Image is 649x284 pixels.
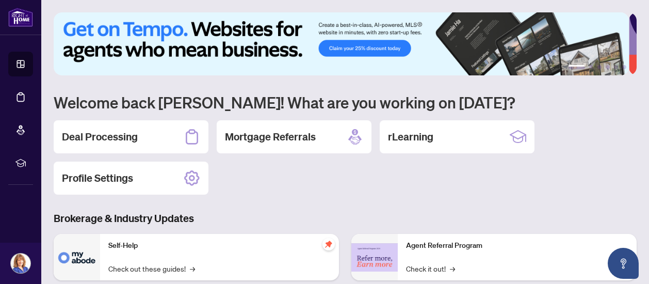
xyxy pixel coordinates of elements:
h2: Profile Settings [62,171,133,185]
a: Check it out!→ [406,263,455,274]
img: Agent Referral Program [351,243,398,272]
h2: rLearning [388,130,433,144]
h2: Mortgage Referrals [225,130,316,144]
p: Self-Help [108,240,331,251]
button: 6 [622,65,626,69]
button: Open asap [608,248,639,279]
img: logo [8,8,33,27]
span: → [190,263,195,274]
button: 5 [614,65,618,69]
button: 4 [606,65,610,69]
img: Self-Help [54,234,100,280]
img: Slide 0 [54,12,629,75]
span: pushpin [322,238,335,250]
h2: Deal Processing [62,130,138,144]
button: 2 [589,65,593,69]
a: Check out these guides!→ [108,263,195,274]
button: 1 [569,65,585,69]
h1: Welcome back [PERSON_NAME]! What are you working on [DATE]? [54,92,637,112]
img: Profile Icon [11,254,30,273]
span: → [450,263,455,274]
button: 3 [597,65,602,69]
h3: Brokerage & Industry Updates [54,211,637,226]
p: Agent Referral Program [406,240,628,251]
